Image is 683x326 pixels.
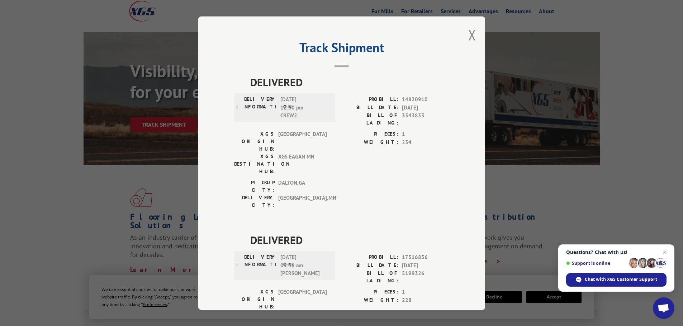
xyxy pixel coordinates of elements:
label: PIECES: [342,130,398,138]
label: BILL OF LADING: [342,112,398,127]
label: PROBILL: [342,253,398,262]
h2: Track Shipment [234,43,449,56]
span: 3543833 [402,112,449,127]
span: [DATE] 12:30 pm CREW2 [280,96,329,120]
span: [GEOGRAPHIC_DATA] [278,288,327,311]
label: XGS DESTINATION HUB: [234,153,275,175]
div: Chat with XGS Customer Support [566,273,667,287]
label: DELIVERY CITY: [234,194,275,209]
label: WEIGHT: [342,296,398,304]
span: 1 [402,288,449,296]
label: BILL OF LADING: [342,269,398,284]
span: [DATE] [402,261,449,269]
label: WEIGHT: [342,138,398,146]
span: XGS EAGAN MN [278,153,327,175]
label: DELIVERY INFORMATION: [236,96,277,120]
label: PROBILL: [342,96,398,104]
span: Close chat [660,248,669,257]
label: XGS ORIGIN HUB: [234,130,275,153]
span: 228 [402,296,449,304]
span: [DATE] [402,103,449,112]
label: BILL DATE: [342,261,398,269]
label: DELIVERY INFORMATION: [236,253,277,278]
span: 234 [402,138,449,146]
span: DELIVERED [250,74,449,90]
span: DELIVERED [250,232,449,248]
button: Close modal [468,25,476,44]
label: PICKUP CITY: [234,179,275,194]
span: 5199326 [402,269,449,284]
div: Open chat [653,297,674,319]
span: DALTON , GA [278,179,327,194]
span: [GEOGRAPHIC_DATA] , MN [278,194,327,209]
span: 17516836 [402,253,449,262]
span: 1 [402,130,449,138]
label: PIECES: [342,288,398,296]
span: Questions? Chat with us! [566,249,667,255]
label: XGS ORIGIN HUB: [234,288,275,311]
span: [DATE] 09:48 am [PERSON_NAME] [280,253,329,278]
span: [GEOGRAPHIC_DATA] [278,130,327,153]
label: BILL DATE: [342,103,398,112]
span: 14820910 [402,96,449,104]
span: Support is online [566,261,626,266]
span: Chat with XGS Customer Support [585,276,657,283]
